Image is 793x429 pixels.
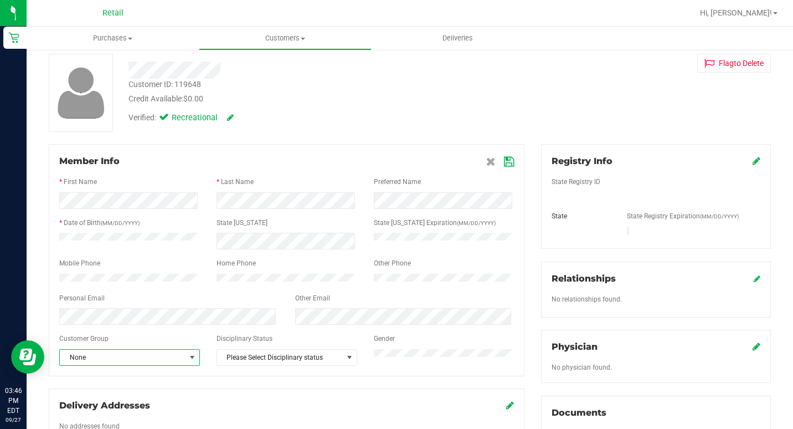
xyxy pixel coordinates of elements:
label: Other Phone [374,258,411,268]
span: select [186,350,199,365]
iframe: Resource center [11,340,44,374]
span: Physician [552,341,598,352]
span: $0.00 [183,94,203,103]
span: (MM/DD/YYYY) [457,220,496,226]
span: Delivery Addresses [59,400,150,411]
label: Mobile Phone [59,258,100,268]
span: Customers [199,33,370,43]
img: user-icon.png [52,64,110,121]
span: Retail [102,8,123,18]
label: Disciplinary Status [217,334,272,344]
span: (MM/DD/YYYY) [101,220,140,226]
div: Customer ID: 119648 [128,79,201,90]
span: No physician found. [552,364,612,371]
a: Purchases [27,27,199,50]
label: Gender [374,334,395,344]
label: No relationships found. [552,294,622,304]
div: Credit Available: [128,93,481,105]
label: Last Name [221,177,254,187]
label: State [US_STATE] [217,218,267,228]
div: State [543,211,619,221]
button: Flagto Delete [697,54,771,73]
span: Member Info [59,156,120,166]
label: Home Phone [217,258,256,268]
p: 09/27 [5,416,22,424]
label: State Registry ID [552,177,600,187]
p: 03:46 PM EDT [5,386,22,416]
label: First Name [64,177,97,187]
inline-svg: Retail [8,32,19,43]
div: Verified: [128,112,234,124]
span: (MM/DD/YYYY) [700,213,739,219]
label: Personal Email [59,293,105,303]
a: Deliveries [372,27,544,50]
span: Documents [552,407,606,418]
label: Preferred Name [374,177,421,187]
span: select [342,350,356,365]
span: Hi, [PERSON_NAME]! [700,8,772,17]
label: State Registry Expiration [627,211,739,221]
span: Please Select Disciplinary status [217,350,343,365]
label: Date of Birth [64,218,140,228]
span: None [60,350,186,365]
span: Registry Info [552,156,612,166]
span: Purchases [27,33,199,43]
label: Customer Group [59,334,109,344]
label: Other Email [295,293,330,303]
span: Recreational [172,112,216,124]
a: Customers [199,27,371,50]
label: State [US_STATE] Expiration [374,218,496,228]
span: Relationships [552,273,616,284]
span: Deliveries [428,33,488,43]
